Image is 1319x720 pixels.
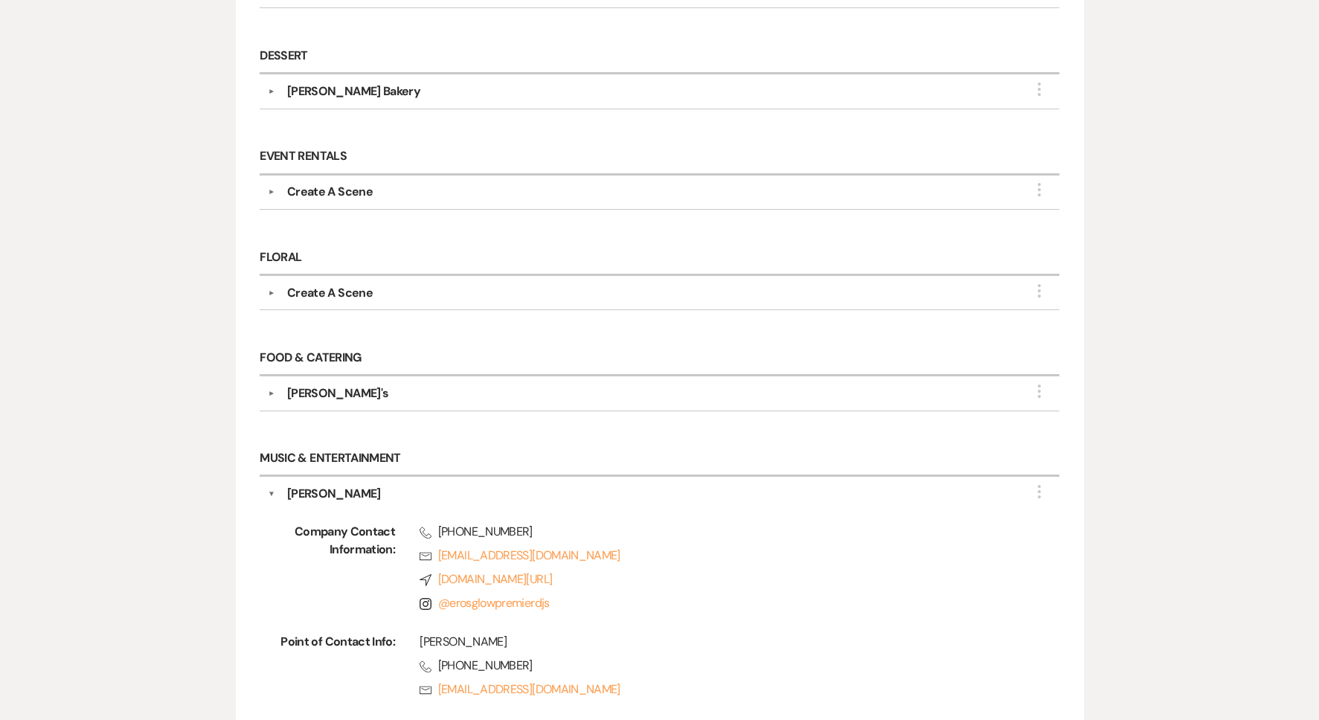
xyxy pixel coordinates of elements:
[420,657,1012,675] span: [PHONE_NUMBER]
[263,390,280,397] button: ▼
[260,443,1059,478] h6: Music & Entertainment
[287,183,373,201] div: Create A Scene
[263,289,280,297] button: ▼
[438,595,550,611] a: @erosglowpremierdjs
[276,633,395,704] span: Point of Contact Info:
[276,523,395,618] span: Company Contact Information:
[260,39,1059,74] h6: Dessert
[287,485,381,503] div: [PERSON_NAME]
[260,341,1059,376] h6: Food & Catering
[287,284,373,302] div: Create A Scene
[420,633,1012,651] div: [PERSON_NAME]
[420,523,1012,541] span: [PHONE_NUMBER]
[420,547,1012,565] a: [EMAIL_ADDRESS][DOMAIN_NAME]
[260,241,1059,276] h6: Floral
[287,83,420,100] div: [PERSON_NAME] Bakery
[420,570,1012,588] a: [DOMAIN_NAME][URL]
[268,485,275,503] button: ▼
[263,188,280,196] button: ▼
[287,385,388,402] div: [PERSON_NAME]'s
[260,141,1059,176] h6: Event Rentals
[263,88,280,95] button: ▼
[420,681,1012,698] a: [EMAIL_ADDRESS][DOMAIN_NAME]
